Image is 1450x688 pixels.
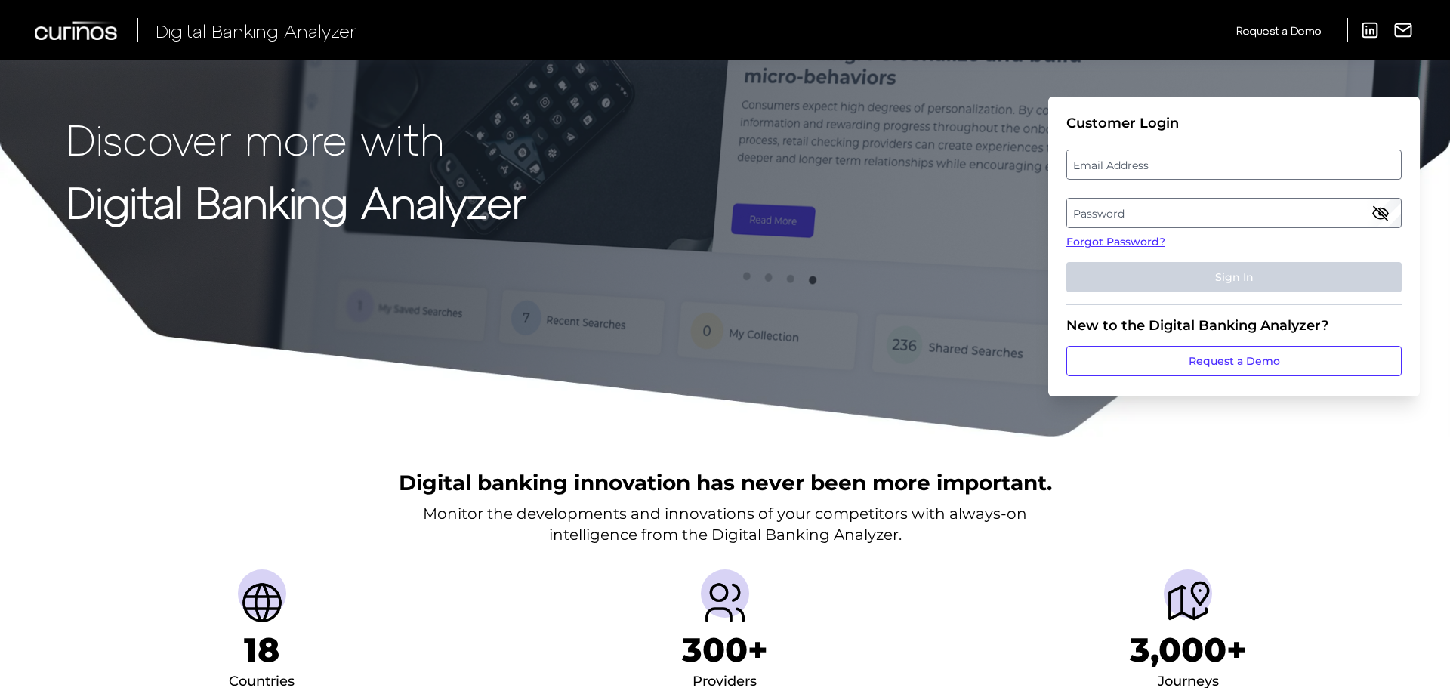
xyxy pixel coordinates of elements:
h2: Digital banking innovation has never been more important. [399,468,1052,497]
label: Password [1067,199,1400,227]
h1: 3,000+ [1130,630,1247,670]
label: Email Address [1067,151,1400,178]
span: Digital Banking Analyzer [156,20,356,42]
span: Request a Demo [1236,24,1321,37]
img: Countries [238,578,286,627]
p: Discover more with [66,115,526,162]
img: Journeys [1164,578,1212,627]
p: Monitor the developments and innovations of your competitors with always-on intelligence from the... [423,503,1027,545]
a: Request a Demo [1236,18,1321,43]
div: Customer Login [1066,115,1402,131]
strong: Digital Banking Analyzer [66,176,526,227]
div: New to the Digital Banking Analyzer? [1066,317,1402,334]
button: Sign In [1066,262,1402,292]
h1: 300+ [682,630,768,670]
h1: 18 [244,630,279,670]
img: Curinos [35,21,119,40]
a: Forgot Password? [1066,234,1402,250]
img: Providers [701,578,749,627]
a: Request a Demo [1066,346,1402,376]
